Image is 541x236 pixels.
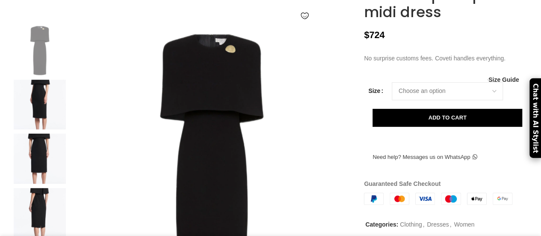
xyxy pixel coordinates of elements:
bdi: 724 [364,30,384,40]
button: Add to cart [372,109,522,127]
a: Women [454,221,474,228]
label: Size [368,86,383,96]
strong: Guaranteed Safe Checkout [364,180,440,187]
a: Need help? Messages us on WhatsApp [364,148,485,166]
a: Clothing [400,221,422,228]
span: $ [364,30,369,40]
span: Categories: [365,221,398,228]
img: guaranteed-safe-checkout-bordered.j [364,193,512,205]
p: No surprise customs fees. Coveti handles everything. [364,54,525,63]
img: Maelle cape gown Black crepe button sleeved dress (Copy) Clothing classic Coveti [14,134,66,184]
img: Black crepe button sleeved dress (Copy) - 18 UK Coveti [14,25,66,75]
span: , [450,220,452,229]
a: Dresses [427,221,449,228]
span: , [423,220,424,229]
img: Maelle cape gown Black crepe button sleeved dress (Copy) Clothing classic Coveti [14,80,66,130]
